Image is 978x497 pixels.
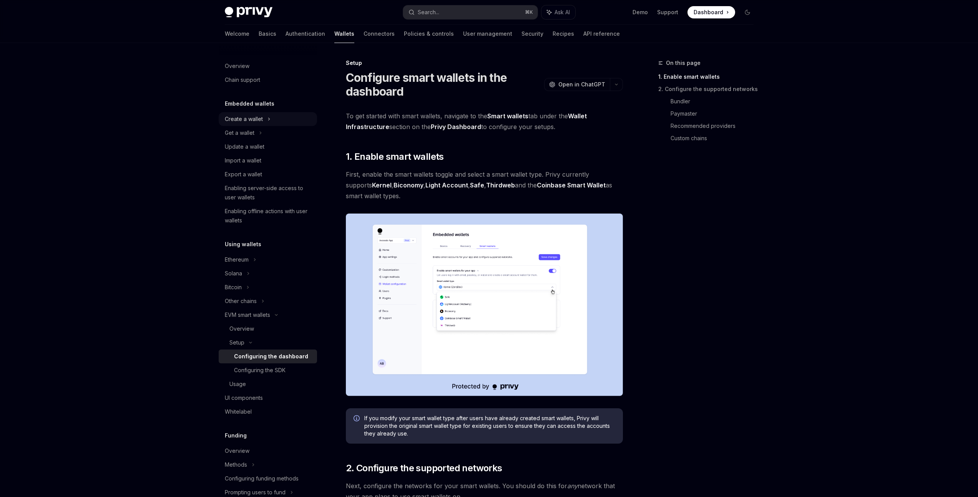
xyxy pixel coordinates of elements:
[225,446,249,456] div: Overview
[225,255,249,264] div: Ethereum
[219,204,317,227] a: Enabling offline actions with user wallets
[225,297,257,306] div: Other chains
[657,8,678,16] a: Support
[671,108,760,120] a: Paymaster
[544,78,610,91] button: Open in ChatGPT
[225,75,260,84] div: Chain support
[694,8,723,16] span: Dashboard
[553,25,574,43] a: Recipes
[219,377,317,391] a: Usage
[225,431,247,440] h5: Funding
[346,462,502,474] span: 2. Configure the supported networks
[229,324,254,333] div: Overview
[521,25,543,43] a: Security
[431,123,481,131] a: Privy Dashboard
[225,99,274,108] h5: Embedded wallets
[225,61,249,71] div: Overview
[558,81,605,88] span: Open in ChatGPT
[259,25,276,43] a: Basics
[219,444,317,458] a: Overview
[225,393,263,403] div: UI components
[346,71,541,98] h1: Configure smart wallets in the dashboard
[687,6,735,18] a: Dashboard
[372,181,392,189] a: Kernel
[219,350,317,363] a: Configuring the dashboard
[286,25,325,43] a: Authentication
[671,132,760,144] a: Custom chains
[666,58,701,68] span: On this page
[225,488,286,497] div: Prompting users to fund
[219,363,317,377] a: Configuring the SDK
[225,283,242,292] div: Bitcoin
[225,310,270,320] div: EVM smart wallets
[229,338,244,347] div: Setup
[219,391,317,405] a: UI components
[229,379,246,389] div: Usage
[225,114,263,124] div: Create a wallet
[219,59,317,73] a: Overview
[346,59,623,67] div: Setup
[225,474,299,483] div: Configuring funding methods
[418,8,439,17] div: Search...
[541,5,575,19] button: Ask AI
[404,25,454,43] a: Policies & controls
[219,154,317,167] a: Import a wallet
[219,167,317,181] a: Export a wallet
[583,25,620,43] a: API reference
[219,472,317,485] a: Configuring funding methods
[219,405,317,419] a: Whitelabel
[225,25,249,43] a: Welcome
[364,25,395,43] a: Connectors
[658,83,760,95] a: 2. Configure the supported networks
[234,352,308,361] div: Configuring the dashboard
[225,269,242,278] div: Solana
[234,366,286,375] div: Configuring the SDK
[219,73,317,87] a: Chain support
[346,214,623,396] img: Sample enable smart wallets
[658,71,760,83] a: 1. Enable smart wallets
[354,415,361,423] svg: Info
[555,8,570,16] span: Ask AI
[225,240,261,249] h5: Using wallets
[487,112,528,120] a: Smart wallets
[219,322,317,336] a: Overview
[346,169,623,201] span: First, enable the smart wallets toggle and select a smart wallet type. Privy currently supports ,...
[403,5,538,19] button: Search...⌘K
[346,151,444,163] span: 1. Enable smart wallets
[225,407,252,416] div: Whitelabel
[537,181,606,189] a: Coinbase Smart Wallet
[219,181,317,204] a: Enabling server-side access to user wallets
[633,8,648,16] a: Demo
[334,25,354,43] a: Wallets
[525,9,533,15] span: ⌘ K
[671,120,760,132] a: Recommended providers
[486,181,515,189] a: Thirdweb
[671,95,760,108] a: Bundler
[225,170,262,179] div: Export a wallet
[225,460,247,469] div: Methods
[225,207,312,225] div: Enabling offline actions with user wallets
[394,181,423,189] a: Biconomy
[567,482,578,490] em: any
[225,7,272,18] img: dark logo
[346,111,623,132] span: To get started with smart wallets, navigate to the tab under the section on the to configure your...
[425,181,468,189] a: Light Account
[225,184,312,202] div: Enabling server-side access to user wallets
[225,156,261,165] div: Import a wallet
[741,6,754,18] button: Toggle dark mode
[463,25,512,43] a: User management
[470,181,484,189] a: Safe
[225,142,264,151] div: Update a wallet
[225,128,254,138] div: Get a wallet
[364,414,615,437] span: If you modify your smart wallet type after users have already created smart wallets, Privy will p...
[219,140,317,154] a: Update a wallet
